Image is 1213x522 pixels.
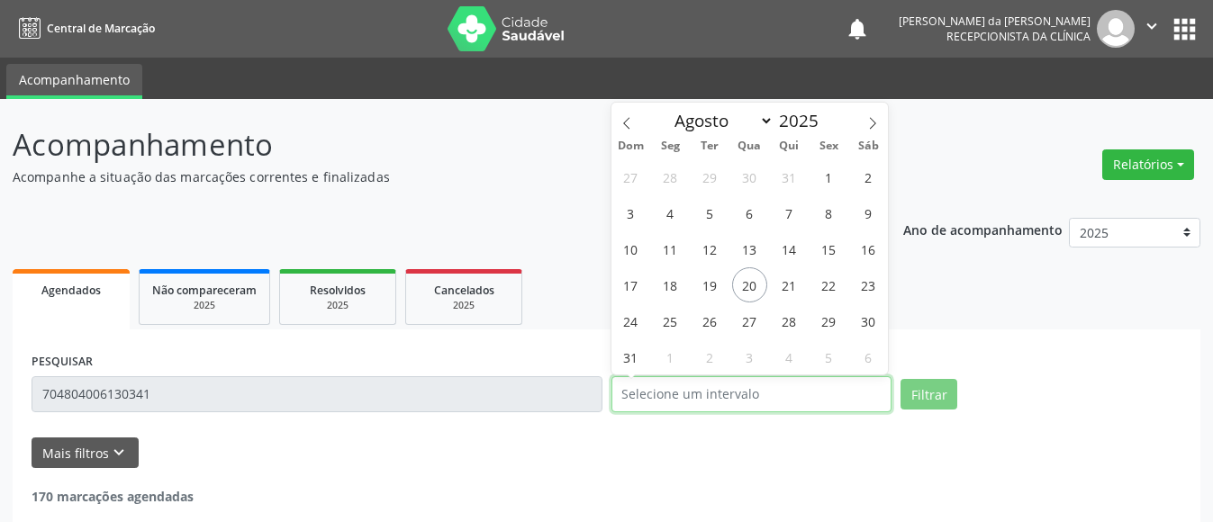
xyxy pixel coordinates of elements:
[653,159,688,194] span: Julho 28, 2025
[611,140,651,152] span: Dom
[769,140,809,152] span: Qui
[152,283,257,298] span: Não compareceram
[152,299,257,312] div: 2025
[692,303,728,338] span: Agosto 26, 2025
[811,303,846,338] span: Agosto 29, 2025
[772,159,807,194] span: Julho 31, 2025
[613,267,648,302] span: Agosto 17, 2025
[809,140,848,152] span: Sex
[32,437,139,469] button: Mais filtroskeyboard_arrow_down
[732,231,767,266] span: Agosto 13, 2025
[692,195,728,230] span: Agosto 5, 2025
[845,16,870,41] button: notifications
[1102,149,1194,180] button: Relatórios
[851,339,886,374] span: Setembro 6, 2025
[732,159,767,194] span: Julho 30, 2025
[6,64,142,99] a: Acompanhamento
[434,283,494,298] span: Cancelados
[41,283,101,298] span: Agendados
[811,339,846,374] span: Setembro 5, 2025
[1097,10,1135,48] img: img
[772,303,807,338] span: Agosto 28, 2025
[47,21,155,36] span: Central de Marcação
[851,231,886,266] span: Agosto 16, 2025
[419,299,509,312] div: 2025
[13,13,155,43] a: Central de Marcação
[692,159,728,194] span: Julho 29, 2025
[611,376,892,412] input: Selecione um intervalo
[692,339,728,374] span: Setembro 2, 2025
[613,195,648,230] span: Agosto 3, 2025
[772,195,807,230] span: Agosto 7, 2025
[613,159,648,194] span: Julho 27, 2025
[772,231,807,266] span: Agosto 14, 2025
[901,379,957,409] button: Filtrar
[293,299,383,312] div: 2025
[653,267,688,302] span: Agosto 18, 2025
[653,195,688,230] span: Agosto 4, 2025
[690,140,729,152] span: Ter
[653,303,688,338] span: Agosto 25, 2025
[811,195,846,230] span: Agosto 8, 2025
[613,303,648,338] span: Agosto 24, 2025
[653,231,688,266] span: Agosto 11, 2025
[613,231,648,266] span: Agosto 10, 2025
[851,267,886,302] span: Agosto 23, 2025
[851,303,886,338] span: Agosto 30, 2025
[650,140,690,152] span: Seg
[732,195,767,230] span: Agosto 6, 2025
[109,443,129,463] i: keyboard_arrow_down
[774,109,833,132] input: Year
[653,339,688,374] span: Setembro 1, 2025
[32,376,602,412] input: Nome, CNS
[729,140,769,152] span: Qua
[848,140,888,152] span: Sáb
[811,231,846,266] span: Agosto 15, 2025
[13,167,844,186] p: Acompanhe a situação das marcações correntes e finalizadas
[772,339,807,374] span: Setembro 4, 2025
[851,195,886,230] span: Agosto 9, 2025
[899,13,1091,29] div: [PERSON_NAME] da [PERSON_NAME]
[32,348,93,376] label: PESQUISAR
[613,339,648,374] span: Agosto 31, 2025
[851,159,886,194] span: Agosto 2, 2025
[946,29,1091,44] span: Recepcionista da clínica
[692,231,728,266] span: Agosto 12, 2025
[732,339,767,374] span: Setembro 3, 2025
[811,159,846,194] span: Agosto 1, 2025
[310,283,366,298] span: Resolvidos
[32,488,194,505] strong: 170 marcações agendadas
[1135,10,1169,48] button: 
[811,267,846,302] span: Agosto 22, 2025
[13,122,844,167] p: Acompanhamento
[1169,13,1200,45] button: apps
[666,108,774,133] select: Month
[732,303,767,338] span: Agosto 27, 2025
[692,267,728,302] span: Agosto 19, 2025
[772,267,807,302] span: Agosto 21, 2025
[1142,16,1162,36] i: 
[903,218,1063,240] p: Ano de acompanhamento
[732,267,767,302] span: Agosto 20, 2025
